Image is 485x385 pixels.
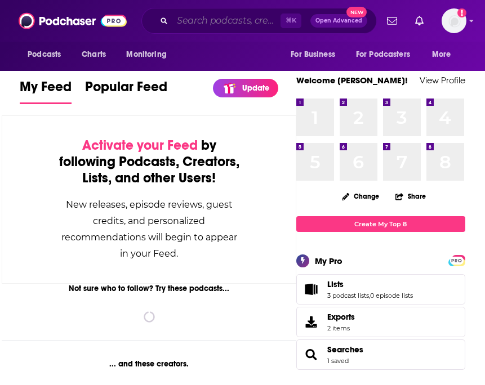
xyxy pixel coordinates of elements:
[370,292,413,299] a: 0 episode lists
[82,47,106,62] span: Charts
[296,216,465,231] a: Create My Top 8
[118,44,181,65] button: open menu
[420,75,465,86] a: View Profile
[85,78,167,104] a: Popular Feed
[242,83,269,93] p: Update
[424,44,465,65] button: open menu
[349,44,426,65] button: open menu
[283,44,349,65] button: open menu
[335,189,386,203] button: Change
[281,14,301,28] span: ⌘ K
[300,281,323,297] a: Lists
[346,7,367,17] span: New
[126,47,166,62] span: Monitoring
[20,44,75,65] button: open menu
[2,284,296,293] div: Not sure who to follow? Try these podcasts...
[327,344,363,355] a: Searches
[296,274,465,305] span: Lists
[213,79,278,97] a: Update
[327,279,344,289] span: Lists
[356,47,410,62] span: For Podcasters
[296,75,408,86] a: Welcome [PERSON_NAME]!
[28,47,61,62] span: Podcasts
[296,339,465,370] span: Searches
[442,8,466,33] img: User Profile
[442,8,466,33] button: Show profile menu
[457,8,466,17] svg: Add a profile image
[59,137,239,186] div: by following Podcasts, Creators, Lists, and other Users!
[291,47,335,62] span: For Business
[296,307,465,337] a: Exports
[327,324,355,332] span: 2 items
[172,12,281,30] input: Search podcasts, credits, & more...
[382,11,402,30] a: Show notifications dropdown
[442,8,466,33] span: Logged in as LTsub
[300,347,323,362] a: Searches
[2,359,296,369] div: ... and these creators.
[327,312,355,322] span: Exports
[327,357,349,365] a: 1 saved
[395,185,426,207] button: Share
[315,256,342,266] div: My Pro
[300,314,323,330] span: Exports
[411,11,428,30] a: Show notifications dropdown
[315,18,362,24] span: Open Advanced
[74,44,113,65] a: Charts
[59,196,239,262] div: New releases, episode reviews, guest credits, and personalized recommendations will begin to appe...
[327,279,413,289] a: Lists
[85,78,167,102] span: Popular Feed
[20,78,72,104] a: My Feed
[20,78,72,102] span: My Feed
[432,47,451,62] span: More
[450,256,464,264] a: PRO
[19,10,127,32] img: Podchaser - Follow, Share and Rate Podcasts
[141,8,377,34] div: Search podcasts, credits, & more...
[310,14,367,28] button: Open AdvancedNew
[369,292,370,299] span: ,
[327,292,369,299] a: 3 podcast lists
[450,257,464,265] span: PRO
[82,137,198,154] span: Activate your Feed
